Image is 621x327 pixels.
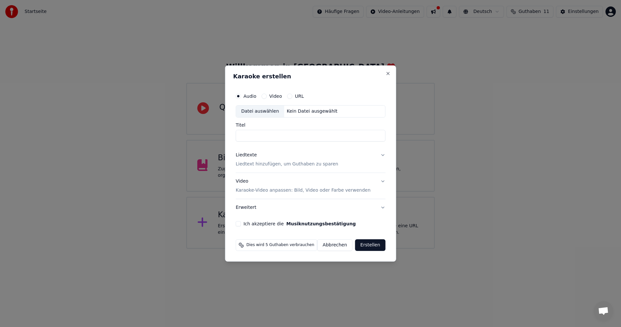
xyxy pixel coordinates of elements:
button: Erweitert [236,199,386,216]
div: Video [236,178,371,194]
p: Liedtext hinzufügen, um Guthaben zu sparen [236,161,338,167]
span: Dies wird 5 Guthaben verbrauchen [246,242,314,248]
button: LiedtexteLiedtext hinzufügen, um Guthaben zu sparen [236,147,386,173]
label: Titel [236,123,386,127]
button: Ich akzeptiere die [286,221,356,226]
button: Abbrechen [317,239,353,251]
button: Erstellen [355,239,385,251]
h2: Karaoke erstellen [233,73,388,79]
div: Datei auswählen [236,106,284,117]
label: Ich akzeptiere die [244,221,356,226]
label: Video [269,94,282,98]
label: URL [295,94,304,98]
div: Kein Datei ausgewählt [284,108,340,115]
div: Liedtexte [236,152,257,158]
p: Karaoke-Video anpassen: Bild, Video oder Farbe verwenden [236,187,371,194]
label: Audio [244,94,256,98]
button: VideoKaraoke-Video anpassen: Bild, Video oder Farbe verwenden [236,173,386,199]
